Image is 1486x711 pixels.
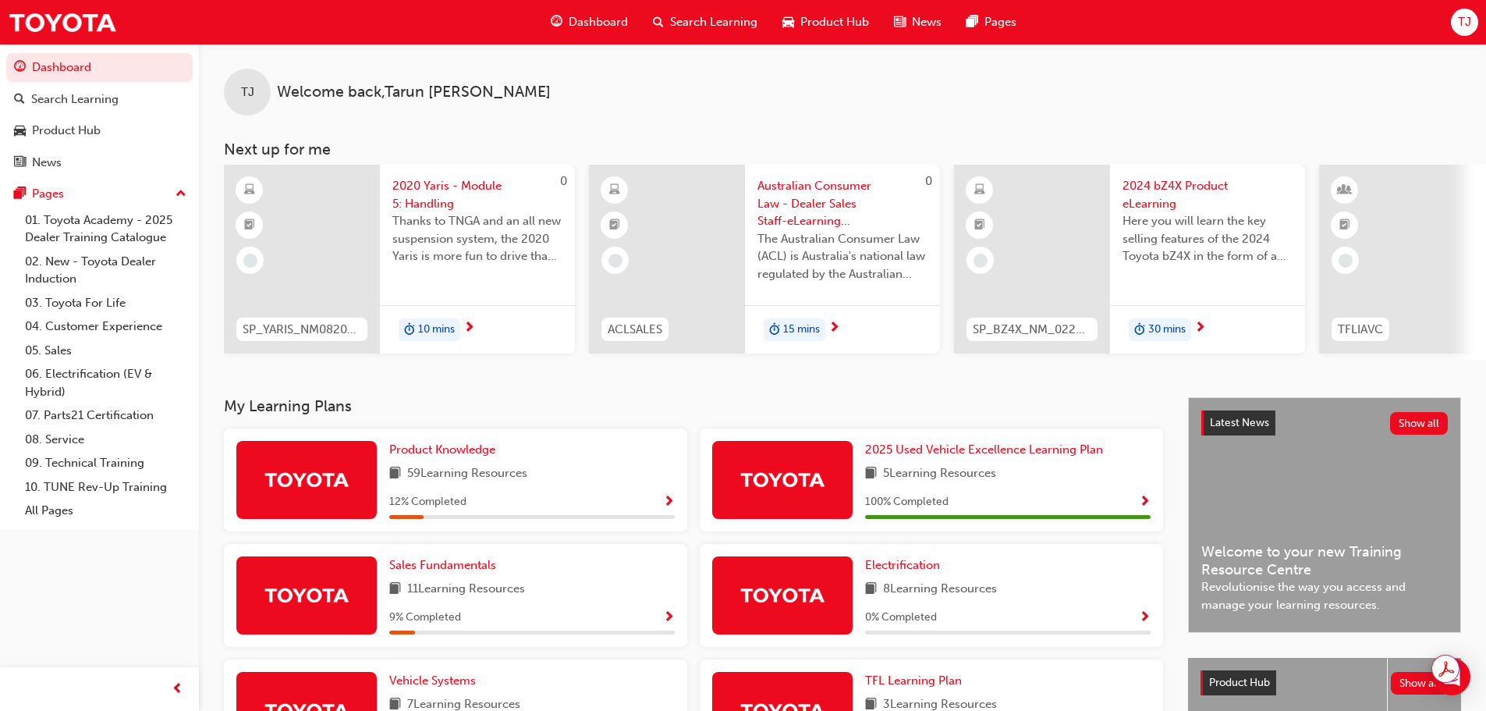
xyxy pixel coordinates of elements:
[277,84,551,101] span: Welcome back , Tarun [PERSON_NAME]
[14,156,26,170] span: news-icon
[264,466,349,493] img: Trak
[6,53,193,82] a: Dashboard
[757,230,927,283] span: The Australian Consumer Law (ACL) is Australia's national law regulated by the Australian Competi...
[19,428,193,452] a: 08. Service
[19,475,193,499] a: 10. TUNE Rev-Up Training
[31,91,119,108] div: Search Learning
[1391,672,1449,695] button: Show all
[1209,676,1270,689] span: Product Hub
[925,174,932,188] span: 0
[609,180,620,201] span: learningResourceType_ELEARNING-icon
[243,254,257,268] span: learningRecordVerb_NONE-icon
[828,322,840,336] span: next-icon
[1139,496,1151,510] span: Show Progress
[865,441,1109,459] a: 2025 Used Vehicle Excellence Learning Plan
[32,122,101,140] div: Product Hub
[912,13,942,31] span: News
[176,184,186,204] span: up-icon
[1139,608,1151,627] button: Show Progress
[974,215,985,236] span: booktick-icon
[6,180,193,208] button: Pages
[407,580,525,599] span: 11 Learning Resources
[1139,611,1151,625] span: Show Progress
[14,187,26,201] span: pages-icon
[199,140,1486,158] h3: Next up for me
[865,580,877,599] span: book-icon
[241,84,254,101] span: TJ
[19,208,193,250] a: 01. Toyota Academy - 2025 Dealer Training Catalogue
[670,13,757,31] span: Search Learning
[1201,578,1448,613] span: Revolutionise the way you access and manage your learning resources.
[14,93,25,107] span: search-icon
[392,212,562,265] span: Thanks to TNGA and an all new suspension system, the 2020 Yaris is more fun to drive than ever be...
[1148,321,1186,339] span: 30 mins
[865,493,949,511] span: 100 % Completed
[1139,492,1151,512] button: Show Progress
[1194,322,1206,336] span: next-icon
[389,558,496,572] span: Sales Fundamentals
[6,50,193,180] button: DashboardSearch LearningProduct HubNews
[640,6,770,38] a: search-iconSearch Learning
[407,464,527,484] span: 59 Learning Resources
[883,580,997,599] span: 8 Learning Resources
[609,215,620,236] span: booktick-icon
[865,672,968,690] a: TFL Learning Plan
[973,321,1091,339] span: SP_BZ4X_NM_0224_EL01
[389,464,401,484] span: book-icon
[739,466,825,493] img: Trak
[739,581,825,609] img: Trak
[663,611,675,625] span: Show Progress
[770,6,881,38] a: car-iconProduct Hub
[954,6,1029,38] a: pages-iconPages
[1201,670,1449,695] a: Product HubShow all
[418,321,455,339] span: 10 mins
[389,674,476,688] span: Vehicle Systems
[1339,180,1350,201] span: learningResourceType_INSTRUCTOR_LED-icon
[389,672,482,690] a: Vehicle Systems
[783,321,820,339] span: 15 mins
[865,556,946,574] a: Electrification
[19,362,193,403] a: 06. Electrification (EV & Hybrid)
[954,165,1305,354] a: SP_BZ4X_NM_0224_EL012024 bZ4X Product eLearningHere you will learn the key selling features of th...
[6,116,193,145] a: Product Hub
[608,254,622,268] span: learningRecordVerb_NONE-icon
[551,12,562,32] span: guage-icon
[6,148,193,177] a: News
[663,496,675,510] span: Show Progress
[538,6,640,38] a: guage-iconDashboard
[8,5,117,40] img: Trak
[865,674,962,688] span: TFL Learning Plan
[19,339,193,363] a: 05. Sales
[1122,177,1293,212] span: 2024 bZ4X Product eLearning
[883,464,996,484] span: 5 Learning Resources
[865,443,1103,457] span: 2025 Used Vehicle Excellence Learning Plan
[14,61,26,75] span: guage-icon
[389,441,502,459] a: Product Knowledge
[1122,212,1293,265] span: Here you will learn the key selling features of the 2024 Toyota bZ4X in the form of a virtual 6-p...
[32,185,64,203] div: Pages
[19,499,193,523] a: All Pages
[881,6,954,38] a: news-iconNews
[974,254,988,268] span: learningRecordVerb_NONE-icon
[19,315,193,339] a: 04. Customer Experience
[894,12,906,32] span: news-icon
[1201,411,1448,435] a: Latest NewsShow all
[404,320,415,340] span: duration-icon
[389,556,502,574] a: Sales Fundamentals
[1339,215,1350,236] span: booktick-icon
[865,464,877,484] span: book-icon
[224,165,575,354] a: 0SP_YARIS_NM0820_EL_052020 Yaris - Module 5: HandlingThanks to TNGA and an all new suspension sys...
[389,443,495,457] span: Product Knowledge
[974,180,985,201] span: learningResourceType_ELEARNING-icon
[1339,254,1353,268] span: learningRecordVerb_NONE-icon
[32,154,62,172] div: News
[984,13,1016,31] span: Pages
[389,493,466,511] span: 12 % Completed
[1338,321,1383,339] span: TFLIAVC
[769,320,780,340] span: duration-icon
[19,403,193,428] a: 07. Parts21 Certification
[569,13,628,31] span: Dashboard
[264,581,349,609] img: Trak
[224,397,1163,415] h3: My Learning Plans
[19,451,193,475] a: 09. Technical Training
